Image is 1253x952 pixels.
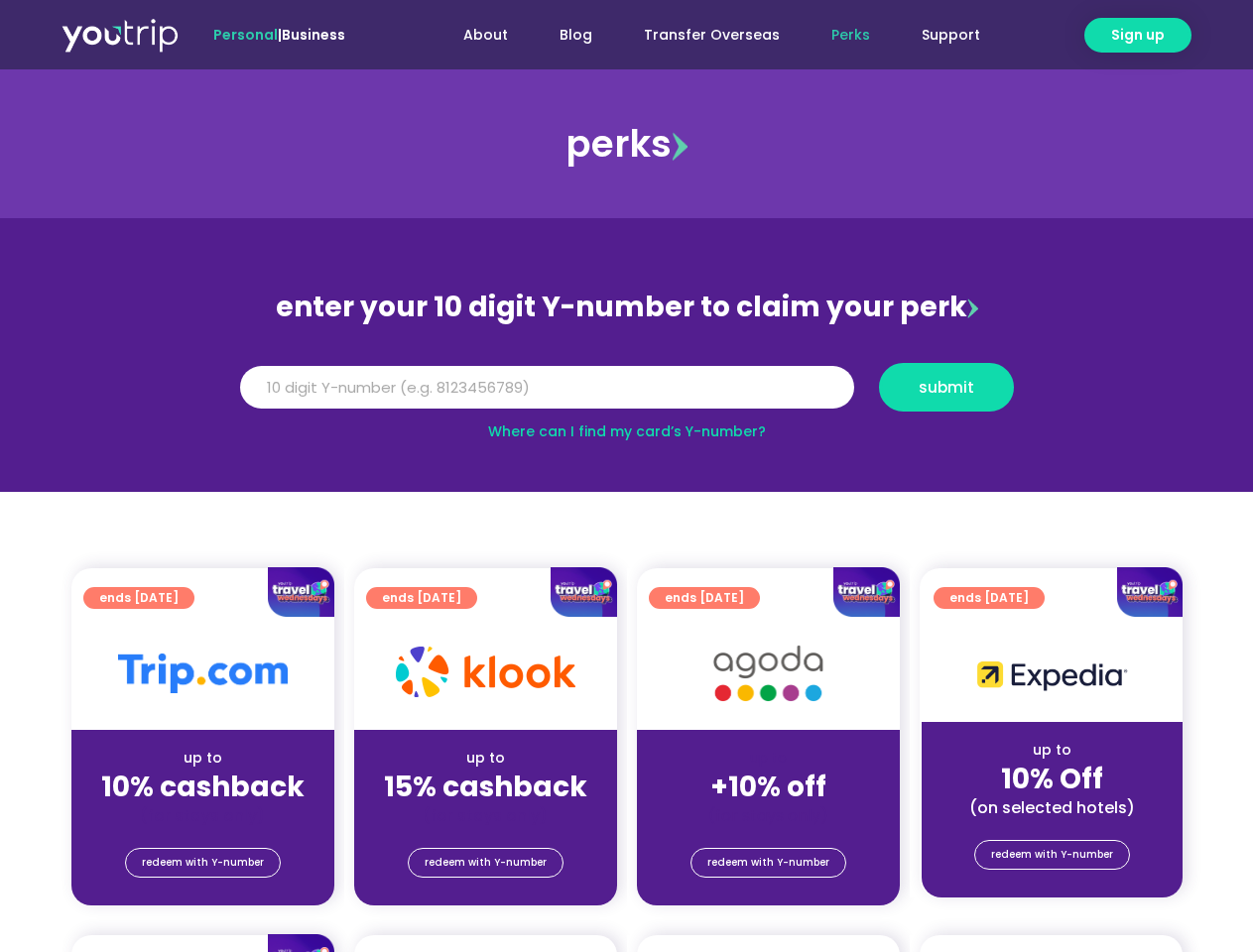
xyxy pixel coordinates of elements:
[919,380,974,395] span: submit
[938,797,1167,818] div: (on selected hotels)
[282,25,345,45] a: Business
[1001,760,1103,798] strong: 10% Off
[991,841,1113,869] span: redeem with Y-number
[1084,18,1191,53] a: Sign up
[142,849,264,877] span: redeem with Y-number
[710,768,826,806] strong: +10% off
[618,17,806,54] a: Transfer Overseas
[438,17,534,54] a: About
[384,768,587,806] strong: 15% cashback
[938,740,1167,761] div: up to
[399,17,1006,54] nav: Menu
[653,805,884,826] div: (for stays only)
[230,282,1024,333] div: enter your 10 digit Y-number to claim your perk
[213,25,278,45] span: Personal
[240,363,1014,426] form: Y Number
[370,748,601,769] div: up to
[87,805,318,826] div: (for stays only)
[879,363,1014,412] button: submit
[750,748,787,768] span: up to
[213,25,345,45] span: |
[896,17,1006,54] a: Support
[425,849,547,877] span: redeem with Y-number
[125,848,281,878] a: redeem with Y-number
[370,805,601,826] div: (for stays only)
[1111,25,1165,46] span: Sign up
[707,849,829,877] span: redeem with Y-number
[87,748,318,769] div: up to
[408,848,564,878] a: redeem with Y-number
[690,848,846,878] a: redeem with Y-number
[101,768,305,806] strong: 10% cashback
[974,840,1130,870] a: redeem with Y-number
[488,421,766,441] a: Where can I find my card’s Y-number?
[534,17,618,54] a: Blog
[806,17,896,54] a: Perks
[240,366,854,410] input: 10 digit Y-number (e.g. 8123456789)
